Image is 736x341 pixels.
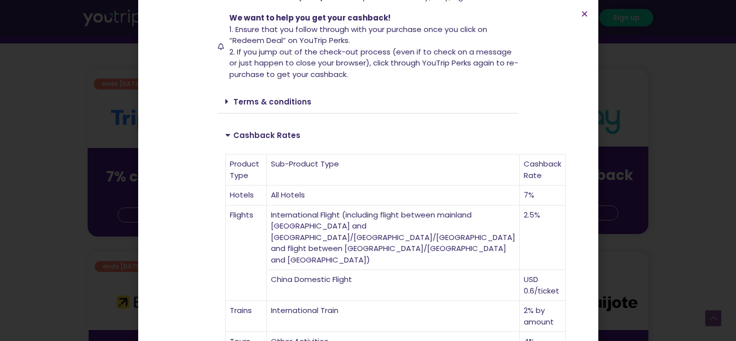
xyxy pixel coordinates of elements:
td: All Hotels [267,185,520,205]
span: 1. Ensure that you follow through with your purchase once you click on “Redeem Deal” on YouTrip P... [229,24,487,46]
td: Product Type [226,154,267,185]
td: Trains [226,301,267,332]
a: Terms & conditions [233,96,311,107]
td: 2% by amount [520,301,566,332]
td: Hotels [226,185,267,205]
td: 2.5% [520,205,566,270]
span: We want to help you get your cashback! [229,12,391,23]
td: International Flight (including flight between mainland [GEOGRAPHIC_DATA] and [GEOGRAPHIC_DATA]/[... [267,205,520,270]
div: Cashback Rates [218,123,518,146]
td: China Domestic Flight [267,270,520,301]
td: USD 0.6/ticket [520,270,566,301]
td: Flights [226,205,267,301]
td: International Train [267,301,520,332]
span: 2. If you jump out of the check-out process (even if to check on a message or just happen to clos... [229,46,518,79]
td: Sub-Product Type [267,154,520,185]
div: Terms & conditions [218,90,518,113]
td: Cashback Rate [520,154,566,185]
td: 7% [520,185,566,205]
a: Cashback Rates [233,130,300,140]
a: Close [581,10,588,17]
